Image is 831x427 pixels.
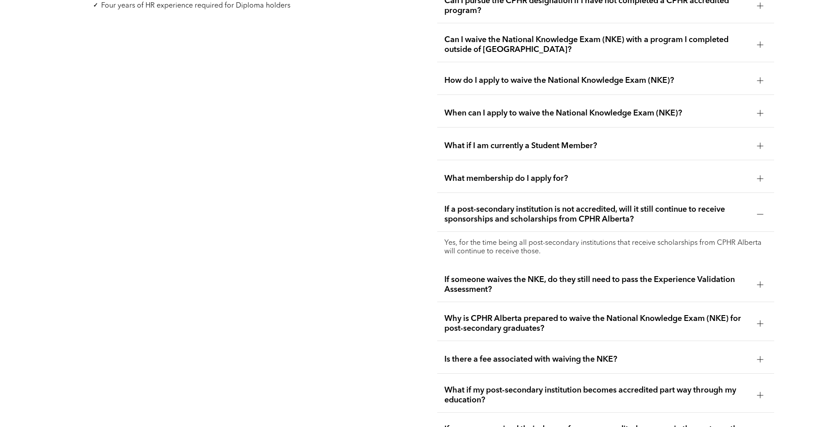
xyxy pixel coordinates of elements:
[444,108,750,118] span: When can I apply to waive the National Knowledge Exam (NKE)?
[444,314,750,333] span: Why is CPHR Alberta prepared to waive the National Knowledge Exam (NKE) for post-secondary gradua...
[444,76,750,85] span: How do I apply to waive the National Knowledge Exam (NKE)?
[444,35,750,55] span: Can I waive the National Knowledge Exam (NKE) with a program I completed outside of [GEOGRAPHIC_D...
[444,354,750,364] span: Is there a fee associated with waiving the NKE?
[101,2,290,9] span: Four years of HR experience required for Diploma holders
[444,275,750,295] span: If someone waives the NKE, do they still need to pass the Experience Validation Assessment?
[444,141,750,151] span: What if I am currently a Student Member?
[444,174,750,184] span: What membership do I apply for?
[444,385,750,405] span: What if my post-secondary institution becomes accredited part way through my education?
[444,239,767,256] p: Yes, for the time being all post-secondary institutions that receive scholarships from CPHR Alber...
[444,205,750,224] span: If a post-secondary institution is not accredited, will it still continue to receive sponsorships...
